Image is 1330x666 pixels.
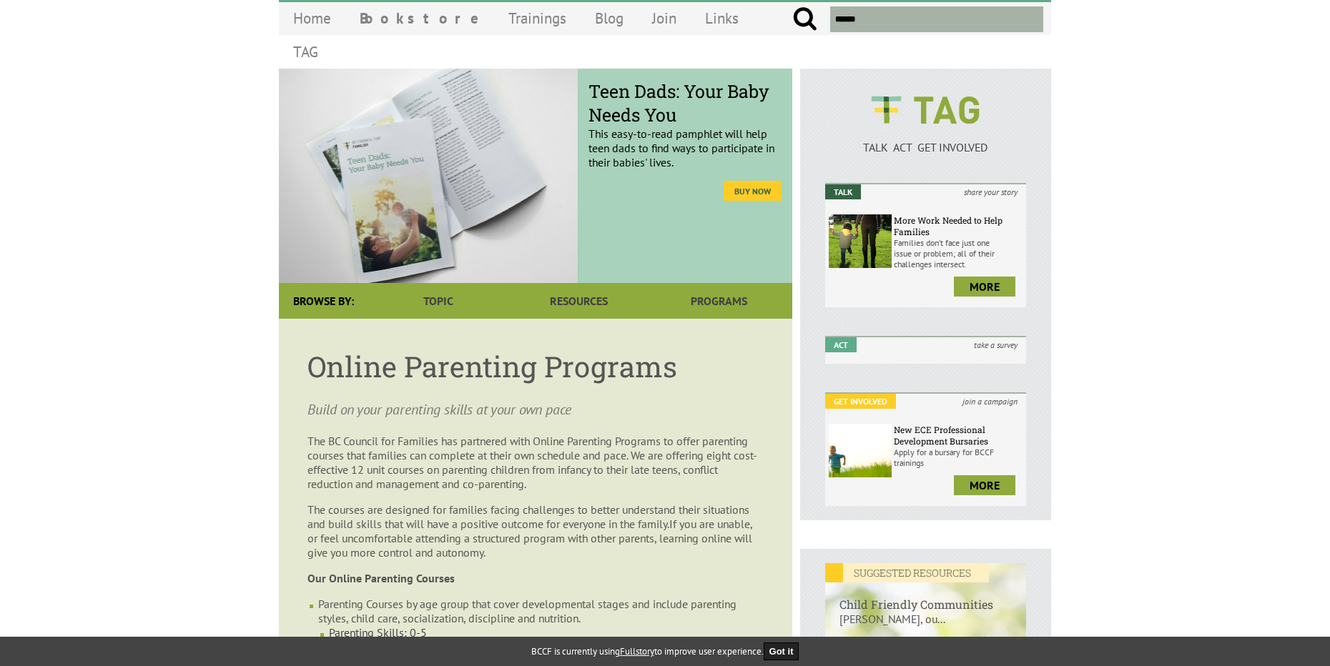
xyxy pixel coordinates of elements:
[620,645,654,657] a: Fullstory
[307,399,764,419] p: Build on your parenting skills at your own pace
[307,347,764,385] h1: Online Parenting Programs
[894,237,1023,269] p: Families don’t face just one issue or problem; all of their challenges intersect.
[825,612,1026,640] p: [PERSON_NAME], ou...
[329,625,427,640] a: Parenting Skills: 0-5
[825,126,1026,154] a: TALK ACT GET INVOLVED
[825,337,857,352] em: Act
[825,582,1026,612] h6: Child Friendly Communities
[894,447,1023,468] p: Apply for a bursary for BCCF trainings
[279,35,332,69] a: TAG
[965,337,1026,352] i: take a survey
[955,184,1026,199] i: share your story
[954,394,1026,409] i: join a campaign
[954,277,1015,297] a: more
[307,571,455,585] strong: Our Online Parenting Courses
[691,1,753,35] a: Links
[649,283,789,319] a: Programs
[894,424,1023,447] h6: New ECE Professional Development Bursaries
[588,79,782,126] span: Teen Dads: Your Baby Needs You
[581,1,638,35] a: Blog
[825,140,1026,154] p: TALK ACT GET INVOLVED
[825,563,989,582] em: SUGGESTED RESOURCES
[345,1,494,35] a: Bookstore
[307,434,764,491] p: The BC Council for Families has partnered with Online Parenting Programs to offer parenting cours...
[307,517,752,560] span: If you are unable, or feel uncomfortable attending a structured program with other parents, learn...
[307,502,764,560] p: The courses are designed for families facing challenges to better understand their situations and...
[764,642,799,660] button: Got it
[724,181,782,201] a: Buy Now
[861,83,990,137] img: BCCF's TAG Logo
[368,283,508,319] a: Topic
[279,283,368,319] div: Browse By:
[508,283,649,319] a: Resources
[494,1,581,35] a: Trainings
[954,475,1015,495] a: more
[825,184,861,199] em: Talk
[638,1,691,35] a: Join
[825,394,896,409] em: Get Involved
[588,91,782,169] p: This easy-to-read pamphlet will help teen dads to find ways to participate in their babies' lives.
[279,1,345,35] a: Home
[792,6,817,32] input: Submit
[894,214,1023,237] h6: More Work Needed to Help Families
